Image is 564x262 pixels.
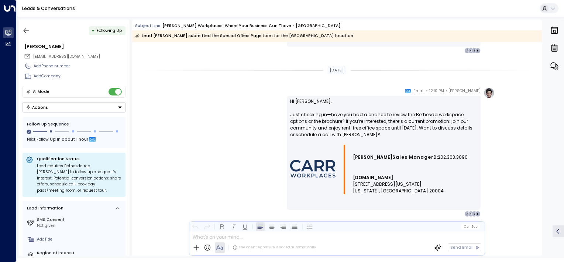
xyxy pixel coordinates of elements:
span: • [426,87,428,95]
div: Signature [290,145,477,194]
a: [DOMAIN_NAME] [353,174,393,181]
span: Subject Line: [135,23,162,28]
span: Following Up [97,28,122,33]
img: AIorK4wmdUJwxG-Ohli4_RqUq38BnJAHKKEYH_xSlvu27wjOc-0oQwkM4SVe9z6dKjMHFqNbWJnNn1sJRSAT [290,160,336,178]
span: D: [433,154,438,161]
div: E [475,48,481,54]
button: Undo [191,222,200,231]
span: enoughofgunviolence@gmail.com [33,54,100,60]
div: Follow Up Sequence [27,121,121,127]
button: Redo [202,222,211,231]
span: • [446,87,447,95]
span: | [469,225,470,228]
div: AI Mode [33,88,49,95]
div: Actions [26,105,48,110]
div: S [471,48,477,54]
span: Email [413,87,424,95]
div: [DATE] [327,66,346,74]
div: 4 [468,48,474,54]
div: AddPhone number [34,63,125,69]
div: The agent signature is added automatically [233,245,316,250]
div: Lead Information [25,205,63,211]
div: Lead [PERSON_NAME] submitted the Special Offers Page form for the [GEOGRAPHIC_DATA] location [135,32,353,40]
span: [PERSON_NAME] [353,154,392,161]
div: Button group with a nested menu [23,102,125,112]
label: SMS Consent [37,217,123,223]
span: 12:10 PM [429,87,444,95]
div: E [475,211,481,217]
p: Qualification Status [37,156,122,162]
p: Hi [PERSON_NAME], Just checking in—have you had a chance to review the Bethesda workspace options... [290,98,477,145]
span: Cc Bcc [464,225,478,228]
button: Actions [23,102,125,112]
span: 202.303.3090 [438,154,468,161]
div: A [464,211,470,217]
button: Cc|Bcc [461,224,480,229]
span: [EMAIL_ADDRESS][DOMAIN_NAME] [33,54,100,59]
a: Leads & Conversations [22,5,75,11]
div: AddTitle [37,236,123,242]
label: Region of Interest [37,250,123,256]
img: profile-logo.png [484,87,495,98]
div: AddCompany [34,73,125,79]
div: S [471,211,477,217]
div: [PERSON_NAME] [24,43,125,50]
div: Next Follow Up: [27,136,121,144]
span: [STREET_ADDRESS][US_STATE] [US_STATE], [GEOGRAPHIC_DATA] 20004 [353,181,444,194]
span: [PERSON_NAME] [448,87,481,95]
div: 4 [468,211,474,217]
div: A [464,48,470,54]
span: In about 1 hour [57,136,88,144]
span: Sales Manager [392,154,433,161]
div: • [92,26,94,36]
div: Lead requires Bethesda rep [PERSON_NAME] to follow up and qualify interest. Potential conversion ... [37,163,122,194]
div: [PERSON_NAME] Workplaces: Where Your Business Can Thrive - [GEOGRAPHIC_DATA] [162,23,341,29]
div: Not given [37,223,123,229]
